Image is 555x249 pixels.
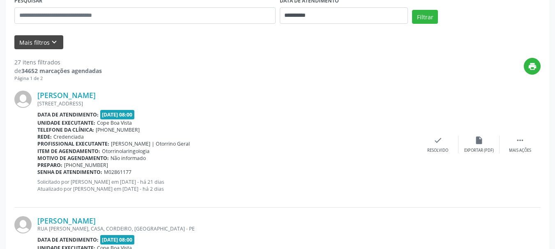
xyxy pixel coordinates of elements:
button: Filtrar [412,10,438,24]
strong: 34652 marcações agendadas [21,67,102,75]
i: print [528,62,537,71]
b: Telefone da clínica: [37,126,94,133]
i: keyboard_arrow_down [50,38,59,47]
b: Unidade executante: [37,119,95,126]
b: Item de agendamento: [37,148,100,155]
b: Rede: [37,133,52,140]
button: print [524,58,541,75]
a: [PERSON_NAME] [37,91,96,100]
b: Senha de atendimento: [37,169,102,176]
span: M02861177 [104,169,131,176]
span: [DATE] 08:00 [100,110,135,119]
div: Resolvido [427,148,448,153]
span: Não informado [111,155,146,162]
b: Profissional executante: [37,140,109,147]
div: Mais ações [509,148,531,153]
b: Motivo de agendamento: [37,155,109,162]
b: Preparo: [37,162,62,169]
div: RUA [PERSON_NAME], CASA, CORDEIRO, [GEOGRAPHIC_DATA] - PE [37,225,417,232]
p: Solicitado por [PERSON_NAME] em [DATE] - há 21 dias Atualizado por [PERSON_NAME] em [DATE] - há 2... [37,178,417,192]
span: Cope Boa Vista [97,119,132,126]
div: Página 1 de 2 [14,75,102,82]
span: Otorrinolaringologia [102,148,150,155]
div: [STREET_ADDRESS] [37,100,417,107]
span: [PHONE_NUMBER] [96,126,140,133]
img: img [14,216,32,233]
div: Exportar (PDF) [464,148,494,153]
i: insert_drive_file [474,136,484,145]
b: Data de atendimento: [37,111,99,118]
button: Mais filtroskeyboard_arrow_down [14,35,63,50]
a: [PERSON_NAME] [37,216,96,225]
i:  [516,136,525,145]
span: [DATE] 08:00 [100,235,135,244]
span: [PHONE_NUMBER] [64,162,108,169]
img: img [14,91,32,108]
span: [PERSON_NAME] | Otorrino Geral [111,140,190,147]
div: de [14,66,102,75]
span: Credenciada [53,133,84,140]
b: Data de atendimento: [37,236,99,243]
div: 27 itens filtrados [14,58,102,66]
i: check [433,136,442,145]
